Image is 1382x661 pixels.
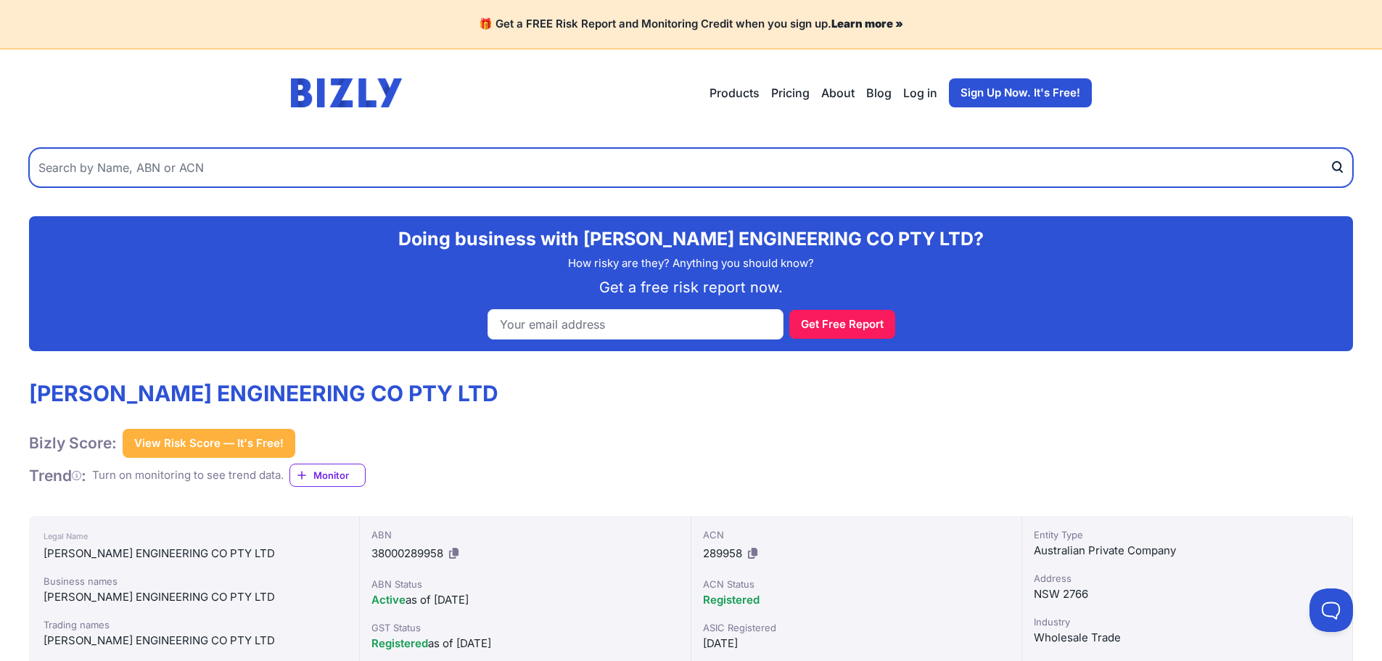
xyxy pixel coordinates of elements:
a: Sign Up Now. It's Free! [949,78,1092,107]
a: Pricing [771,84,810,102]
div: Legal Name [44,527,345,545]
div: ASIC Registered [703,620,1010,635]
div: Trading names [44,617,345,632]
div: ACN [703,527,1010,542]
div: [PERSON_NAME] ENGINEERING CO PTY LTD [44,588,345,606]
div: Business names [44,574,345,588]
div: GST Status [371,620,678,635]
button: View Risk Score — It's Free! [123,429,295,458]
h1: [PERSON_NAME] ENGINEERING CO PTY LTD [29,380,498,406]
div: Wholesale Trade [1034,629,1341,646]
button: Get Free Report [789,310,895,339]
div: ABN Status [371,577,678,591]
div: [PERSON_NAME] ENGINEERING CO PTY LTD [44,545,345,562]
button: Products [709,84,760,102]
div: Australian Private Company [1034,542,1341,559]
div: ACN Status [703,577,1010,591]
a: About [821,84,855,102]
input: Search by Name, ABN or ACN [29,148,1353,187]
span: Monitor [313,468,365,483]
h1: Trend : [29,466,86,485]
div: ABN [371,527,678,542]
iframe: Toggle Customer Support [1309,588,1353,632]
span: Registered [371,636,428,650]
div: NSW 2766 [1034,586,1341,603]
h1: Bizly Score: [29,433,117,453]
p: Get a free risk report now. [41,277,1341,297]
a: Learn more » [831,17,903,30]
span: 289958 [703,546,742,560]
div: Industry [1034,615,1341,629]
input: Your email address [488,309,783,340]
h4: 🎁 Get a FREE Risk Report and Monitoring Credit when you sign up. [17,17,1365,31]
a: Log in [903,84,937,102]
div: as of [DATE] [371,591,678,609]
span: Active [371,593,406,607]
a: Monitor [289,464,366,487]
div: as of [DATE] [371,635,678,652]
div: [DATE] [703,635,1010,652]
div: Entity Type [1034,527,1341,542]
div: [PERSON_NAME] ENGINEERING CO PTY LTD [44,632,345,649]
div: Turn on monitoring to see trend data. [92,467,284,484]
span: 38000289958 [371,546,443,560]
div: Address [1034,571,1341,586]
span: Registered [703,593,760,607]
h2: Doing business with [PERSON_NAME] ENGINEERING CO PTY LTD? [41,228,1341,250]
a: Blog [866,84,892,102]
p: How risky are they? Anything you should know? [41,255,1341,272]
